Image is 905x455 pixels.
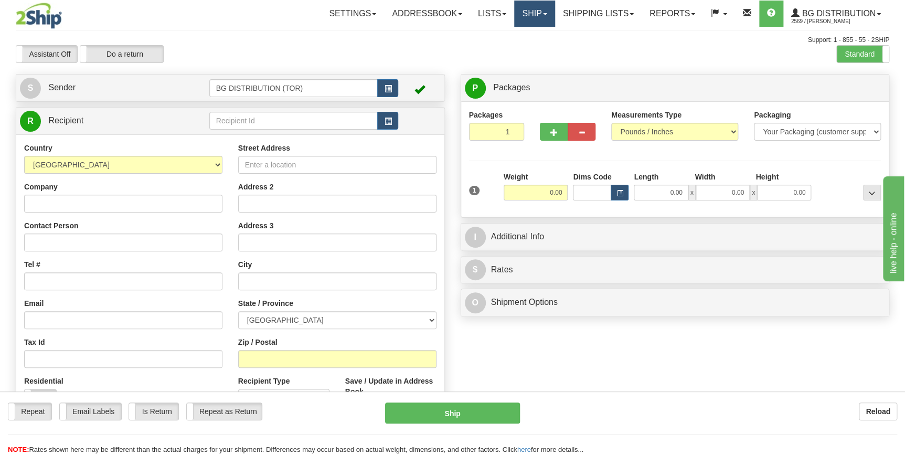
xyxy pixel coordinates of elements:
img: logo2569.jpg [16,3,62,29]
label: No [25,389,56,406]
a: Reports [642,1,703,27]
label: Do a return [80,46,163,62]
span: P [465,78,486,99]
a: Shipping lists [555,1,642,27]
label: Company [24,182,58,192]
label: Residential [24,376,63,386]
label: Standard [837,46,889,62]
label: Assistant Off [16,46,77,62]
span: NOTE: [8,446,29,453]
span: BG Distribution [800,9,876,18]
a: R Recipient [20,110,188,132]
label: Contact Person [24,220,78,231]
label: Repeat as Return [187,403,262,420]
div: Support: 1 - 855 - 55 - 2SHIP [16,36,889,45]
span: Sender [48,83,76,92]
label: Recipient Type [238,376,290,386]
a: Ship [514,1,555,27]
label: Packaging [754,110,791,120]
label: Address 3 [238,220,274,231]
div: ... [863,185,881,200]
span: 1 [469,186,480,195]
a: S Sender [20,77,209,99]
label: State / Province [238,298,293,309]
label: Email [24,298,44,309]
label: Packages [469,110,503,120]
span: x [688,185,696,200]
label: Street Address [238,143,290,153]
button: Reload [859,403,897,420]
label: Length [634,172,658,182]
label: Save / Update in Address Book [345,376,436,397]
label: Zip / Postal [238,337,278,347]
span: S [20,78,41,99]
a: BG Distribution 2569 / [PERSON_NAME] [783,1,889,27]
label: City [238,259,252,270]
span: Recipient [48,116,83,125]
label: Country [24,143,52,153]
span: $ [465,259,486,280]
label: Address 2 [238,182,274,192]
label: Tel # [24,259,40,270]
button: Ship [385,403,520,424]
a: Settings [321,1,384,27]
div: live help - online [8,6,97,19]
label: Tax Id [24,337,45,347]
label: Is Return [129,403,178,420]
label: Weight [504,172,528,182]
input: Enter a location [238,156,436,174]
label: Measurements Type [611,110,682,120]
label: Height [755,172,779,182]
a: P Packages [465,77,886,99]
span: O [465,292,486,313]
a: Addressbook [384,1,470,27]
span: 2569 / [PERSON_NAME] [791,16,870,27]
a: here [517,446,531,453]
iframe: chat widget [881,174,904,281]
a: Lists [470,1,514,27]
b: Reload [866,407,890,416]
a: IAdditional Info [465,226,886,248]
label: Email Labels [60,403,121,420]
input: Sender Id [209,79,378,97]
span: R [20,111,41,132]
span: Packages [493,83,530,92]
input: Recipient Id [209,112,378,130]
span: I [465,227,486,248]
a: $Rates [465,259,886,281]
label: Width [695,172,715,182]
span: x [750,185,757,200]
label: Repeat [8,403,51,420]
a: OShipment Options [465,292,886,313]
label: Dims Code [573,172,611,182]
